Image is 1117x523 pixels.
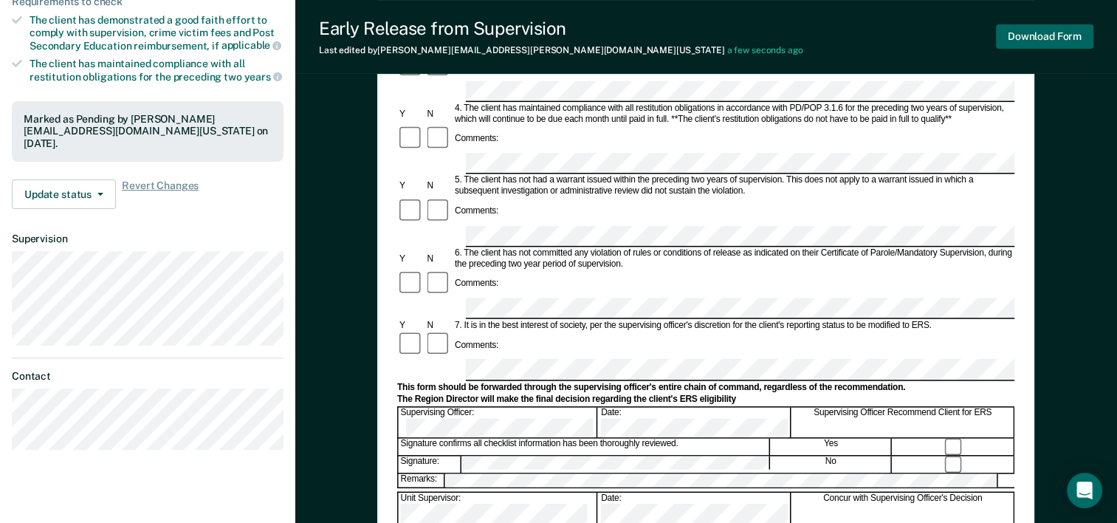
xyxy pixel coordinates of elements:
div: Comments: [453,340,501,351]
div: Remarks: [399,474,446,488]
div: Date: [599,407,791,438]
div: Y [397,253,425,264]
div: N [425,181,453,192]
div: Supervising Officer: [399,407,598,438]
dt: Contact [12,370,283,383]
div: 6. The client has not committed any violation of rules or conditions of release as indicated on t... [453,247,1014,270]
div: The client has demonstrated a good faith effort to comply with supervision, crime victim fees and... [30,14,283,52]
button: Update status [12,180,116,209]
div: Open Intercom Messenger [1067,473,1102,508]
div: N [425,320,453,331]
div: Comments: [453,278,501,290]
div: Comments: [453,206,501,217]
span: years [244,71,282,83]
div: Signature confirms all checklist information has been thoroughly reviewed. [399,439,770,455]
div: 7. It is in the best interest of society, per the supervising officer's discretion for the client... [453,320,1014,331]
button: Download Form [996,24,1093,49]
div: Y [397,320,425,331]
div: Marked as Pending by [PERSON_NAME][EMAIL_ADDRESS][DOMAIN_NAME][US_STATE] on [DATE]. [24,113,272,150]
div: Y [397,109,425,120]
dt: Supervision [12,233,283,245]
span: Revert Changes [122,180,199,209]
div: The Region Director will make the final decision regarding the client's ERS eligibility [397,394,1014,405]
div: Y [397,181,425,192]
div: Yes [771,439,892,455]
div: Last edited by [PERSON_NAME][EMAIL_ADDRESS][PERSON_NAME][DOMAIN_NAME][US_STATE] [319,45,803,55]
div: This form should be forwarded through the supervising officer's entire chain of command, regardle... [397,382,1014,393]
span: a few seconds ago [727,45,803,55]
div: Supervising Officer Recommend Client for ERS [792,407,1014,438]
div: N [425,253,453,264]
span: applicable [221,39,281,51]
div: N [425,109,453,120]
div: Early Release from Supervision [319,18,803,39]
div: Signature: [399,457,461,473]
div: 5. The client has not had a warrant issued within the preceding two years of supervision. This do... [453,175,1014,197]
div: 4. The client has maintained compliance with all restitution obligations in accordance with PD/PO... [453,103,1014,125]
div: The client has maintained compliance with all restitution obligations for the preceding two [30,58,283,83]
div: No [771,457,892,473]
div: Comments: [453,134,501,145]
